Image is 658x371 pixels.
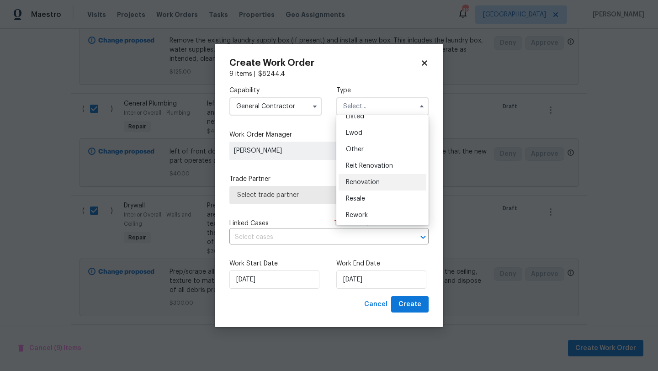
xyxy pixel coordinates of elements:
input: Select cases [229,230,403,244]
span: Cancel [364,299,387,310]
label: Work Order Manager [229,130,429,139]
span: Reit Renovation [346,163,393,169]
input: Select... [229,97,322,116]
button: Open [417,231,430,244]
label: Work Start Date [229,259,322,268]
input: M/D/YYYY [229,270,319,289]
label: Type [336,86,429,95]
label: Work End Date [336,259,429,268]
span: Linked Cases [229,219,269,228]
h2: Create Work Order [229,58,420,68]
span: Resale [346,196,365,202]
button: Show options [309,101,320,112]
span: Listed [346,113,364,120]
div: 9 items | [229,69,429,79]
span: Select trade partner [237,191,421,200]
label: Trade Partner [229,175,429,184]
span: Lwod [346,130,362,136]
span: $ 8244.4 [258,71,285,77]
span: Renovation [346,179,380,185]
span: [PERSON_NAME] [234,146,366,155]
span: 10 [363,220,370,227]
input: M/D/YYYY [336,270,426,289]
button: Cancel [361,296,391,313]
span: Rework [346,212,368,218]
span: Other [346,146,364,153]
input: Select... [336,97,429,116]
label: Capability [229,86,322,95]
span: Create [398,299,421,310]
span: There are case s for this home [334,219,429,228]
button: Create [391,296,429,313]
button: Hide options [416,101,427,112]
